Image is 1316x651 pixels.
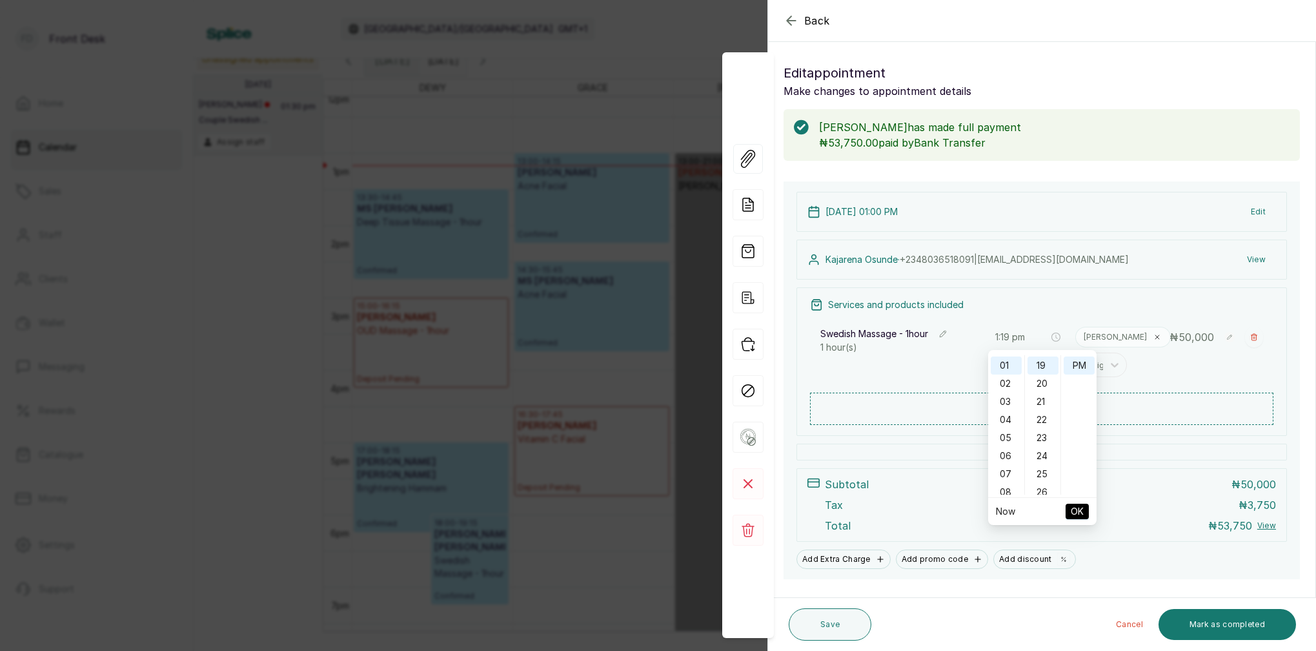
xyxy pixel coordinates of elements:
[789,608,871,641] button: Save
[819,135,1290,150] p: ₦53,750.00 paid by Bank Transfer
[825,253,1129,266] p: Kajarena Osunde ·
[810,393,1273,425] button: Add new
[991,429,1022,447] div: 05
[784,63,886,83] span: Edit appointment
[1066,504,1089,519] button: OK
[1027,375,1058,393] div: 20
[1231,477,1276,492] p: ₦
[825,477,869,492] p: Subtotal
[784,13,830,28] button: Back
[804,13,830,28] span: Back
[1257,521,1276,531] button: View
[1027,465,1058,483] div: 25
[784,83,1300,99] p: Make changes to appointment details
[1027,447,1058,465] div: 24
[991,375,1022,393] div: 02
[1064,356,1095,375] div: PM
[1217,519,1252,532] span: 53,750
[1237,248,1276,271] button: View
[825,497,843,513] p: Tax
[1240,200,1276,223] button: Edit
[1027,483,1058,501] div: 26
[1239,497,1276,513] p: ₦
[996,506,1015,517] a: Now
[1240,478,1276,491] span: 50,000
[993,550,1076,569] button: Add discount
[900,254,1129,265] span: +234 8036518091 | [EMAIL_ADDRESS][DOMAIN_NAME]
[991,483,1022,501] div: 08
[796,550,891,569] button: Add Extra Charge
[828,298,964,311] p: Services and products included
[991,356,1022,375] div: 01
[1027,393,1058,411] div: 21
[991,411,1022,429] div: 04
[825,518,851,533] p: Total
[1248,499,1276,512] span: 3,750
[820,327,928,340] p: Swedish Massage - 1hour
[896,550,988,569] button: Add promo code
[1071,499,1084,524] span: OK
[1027,356,1058,375] div: 19
[1106,609,1153,640] button: Cancel
[991,465,1022,483] div: 07
[991,447,1022,465] div: 06
[1027,411,1058,429] div: 22
[1084,332,1147,342] p: [PERSON_NAME]
[1179,331,1214,344] span: 50,000
[995,330,1049,344] input: Select time
[820,341,980,354] p: 1 hour(s)
[991,393,1022,411] div: 03
[1159,609,1296,640] button: Mark as completed
[1027,429,1058,447] div: 23
[819,119,1290,135] p: [PERSON_NAME] has made full payment
[825,205,898,218] p: [DATE] 01:00 PM
[1208,518,1252,533] p: ₦
[1169,329,1214,345] p: ₦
